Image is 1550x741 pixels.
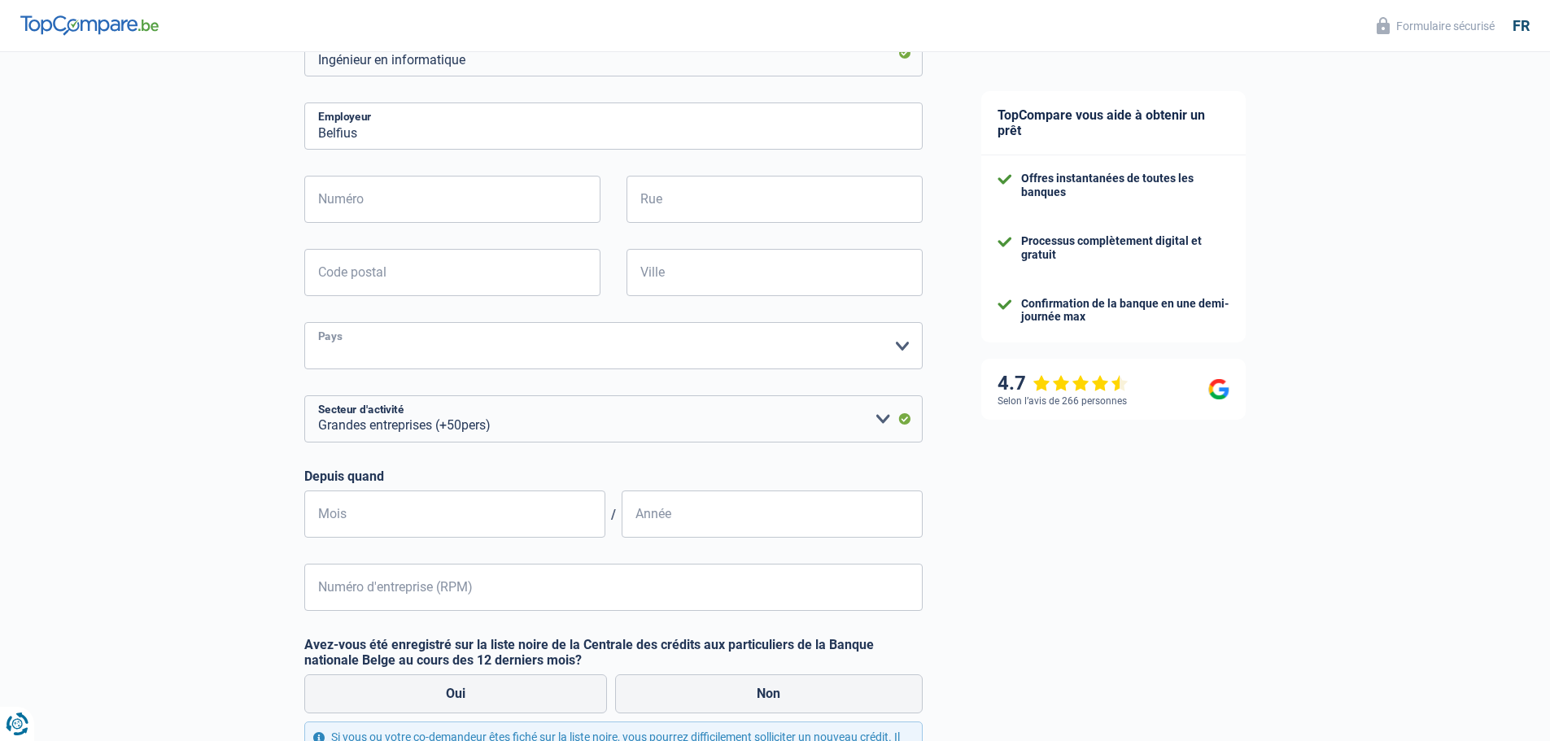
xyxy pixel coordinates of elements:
[981,91,1246,155] div: TopCompare vous aide à obtenir un prêt
[1513,17,1530,35] div: fr
[20,15,159,35] img: TopCompare Logo
[615,674,923,713] label: Non
[304,469,923,484] label: Depuis quand
[304,637,923,668] label: Avez-vous été enregistré sur la liste noire de la Centrale des crédits aux particuliers de la Ban...
[998,372,1129,395] div: 4.7
[4,424,5,425] img: Advertisement
[605,507,622,522] span: /
[998,395,1127,407] div: Selon l’avis de 266 personnes
[1367,12,1504,39] button: Formulaire sécurisé
[622,490,923,538] input: AAAA
[304,674,608,713] label: Oui
[1021,234,1229,262] div: Processus complètement digital et gratuit
[1021,172,1229,199] div: Offres instantanées de toutes les banques
[304,490,605,538] input: MM
[1021,297,1229,325] div: Confirmation de la banque en une demi-journée max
